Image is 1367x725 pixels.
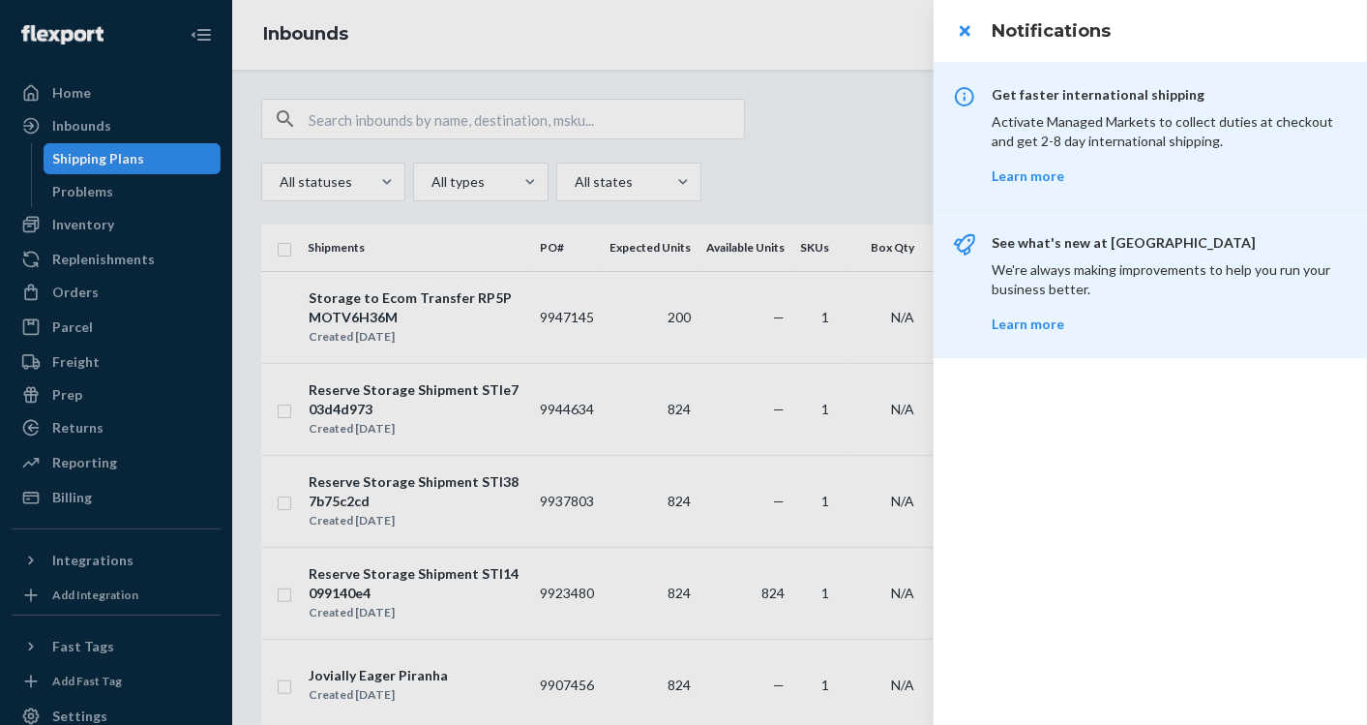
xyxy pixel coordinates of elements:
[992,85,1344,105] p: Get faster international shipping
[43,14,82,31] span: Chat
[992,233,1344,253] p: See what's new at [GEOGRAPHIC_DATA]
[992,112,1344,151] p: Activate Managed Markets to collect duties at checkout and get 2-8 day international shipping.
[945,12,984,50] button: close
[992,260,1344,299] p: We're always making improvements to help you run your business better.
[992,167,1064,184] a: Learn more
[992,18,1344,44] h3: Notifications
[992,316,1064,332] a: Learn more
